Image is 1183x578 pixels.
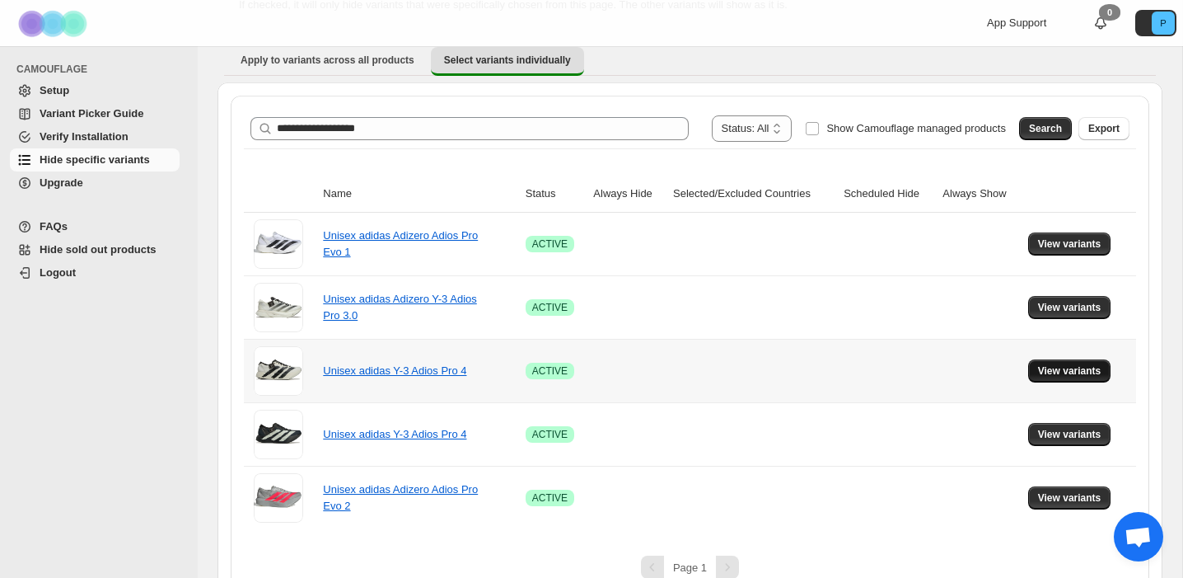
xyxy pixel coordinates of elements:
[10,102,180,125] a: Variant Picker Guide
[532,491,568,505] span: ACTIVE
[40,220,68,233] span: FAQs
[1092,15,1109,31] a: 0
[40,84,69,96] span: Setup
[254,283,303,332] img: Unisex adidas Adizero Y-3 Adios Pro 3.0
[40,176,83,189] span: Upgrade
[1028,296,1111,319] button: View variants
[588,176,668,213] th: Always Hide
[521,176,589,213] th: Status
[1038,301,1101,314] span: View variants
[938,176,1022,213] th: Always Show
[40,107,143,120] span: Variant Picker Guide
[318,176,520,213] th: Name
[10,215,180,238] a: FAQs
[40,243,157,256] span: Hide sold out products
[1160,18,1166,28] text: P
[532,301,568,314] span: ACTIVE
[40,266,76,279] span: Logout
[444,54,571,67] span: Select variants individually
[1099,4,1120,21] div: 0
[673,562,707,574] span: Page 1
[10,79,180,102] a: Setup
[1114,512,1163,562] a: Open chat
[254,410,303,459] img: Unisex adidas Y-3 Adios Pro 4
[431,47,584,76] button: Select variants individually
[40,130,129,143] span: Verify Installation
[1028,423,1111,446] button: View variants
[1038,491,1101,505] span: View variants
[1019,117,1072,140] button: Search
[10,125,180,148] a: Verify Installation
[10,238,180,261] a: Hide sold out products
[839,176,938,213] th: Scheduled Hide
[668,176,839,213] th: Selected/Excluded Countries
[1029,122,1062,135] span: Search
[254,473,303,523] img: Unisex adidas Adizero Adios Pro Evo 2
[10,172,180,195] a: Upgrade
[1028,233,1111,256] button: View variants
[1038,237,1101,251] span: View variants
[1038,364,1101,378] span: View variants
[826,122,1006,134] span: Show Camouflage managed products
[532,428,568,441] span: ACTIVE
[241,54,414,67] span: Apply to variants across all products
[323,229,478,258] a: Unisex adidas Adizero Adios Pro Evo 1
[323,428,466,440] a: Unisex adidas Y-3 Adios Pro 4
[13,1,96,46] img: Camouflage
[1028,359,1111,383] button: View variants
[1135,10,1176,36] button: Avatar with initials P
[1038,428,1101,441] span: View variants
[1088,122,1120,135] span: Export
[10,148,180,172] a: Hide specific variants
[227,47,428,73] button: Apply to variants across all products
[532,364,568,378] span: ACTIVE
[323,293,476,322] a: Unisex adidas Adizero Y-3 Adios Pro 3.0
[532,237,568,251] span: ACTIVE
[254,219,303,269] img: Unisex adidas Adizero Adios Pro Evo 1
[1152,12,1175,35] span: Avatar with initials P
[323,483,478,512] a: Unisex adidas Adizero Adios Pro Evo 2
[1028,486,1111,510] button: View variants
[254,346,303,396] img: Unisex adidas Y-3 Adios Pro 4
[10,261,180,284] a: Logout
[987,16,1046,29] span: App Support
[16,63,186,76] span: CAMOUFLAGE
[1078,117,1129,140] button: Export
[323,364,466,377] a: Unisex adidas Y-3 Adios Pro 4
[40,153,150,166] span: Hide specific variants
